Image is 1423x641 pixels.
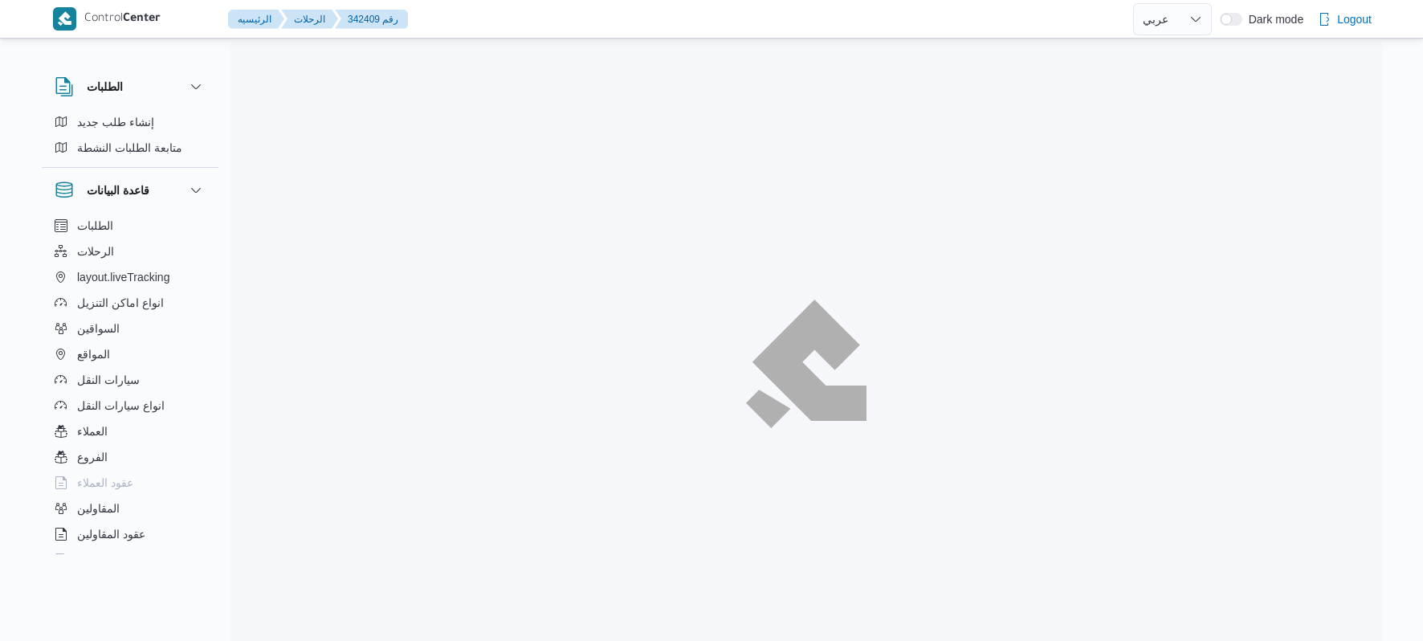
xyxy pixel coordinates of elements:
button: عقود المقاولين [48,521,212,547]
span: انواع اماكن التنزيل [77,293,164,312]
button: اجهزة التليفون [48,547,212,573]
button: انواع سيارات النقل [48,393,212,418]
img: X8yXhbKr1z7QwAAAABJRU5ErkJggg== [53,7,76,31]
img: ILLA Logo [752,306,861,423]
button: Logout [1311,3,1378,35]
button: layout.liveTracking [48,264,212,290]
div: قاعدة البيانات [42,213,218,561]
button: الطلبات [48,213,212,239]
div: الطلبات [42,109,218,167]
span: السواقين [77,319,120,338]
h3: قاعدة البيانات [87,181,149,200]
span: الطلبات [77,216,113,235]
span: layout.liveTracking [77,267,169,287]
span: متابعة الطلبات النشطة [77,138,182,157]
span: الرحلات [77,242,114,261]
span: عقود العملاء [77,473,133,492]
span: عقود المقاولين [77,525,145,544]
button: الفروع [48,444,212,470]
span: الفروع [77,447,108,467]
b: Center [123,13,161,26]
button: الطلبات [55,77,206,96]
span: اجهزة التليفون [77,550,144,570]
button: الرحلات [281,10,338,29]
button: الرئيسيه [228,10,284,29]
button: الرحلات [48,239,212,264]
span: المواقع [77,345,110,364]
span: Logout [1337,10,1372,29]
button: سيارات النقل [48,367,212,393]
span: إنشاء طلب جديد [77,112,154,132]
span: Dark mode [1242,13,1303,26]
h3: الطلبات [87,77,123,96]
span: انواع سيارات النقل [77,396,165,415]
button: المقاولين [48,496,212,521]
button: السواقين [48,316,212,341]
button: متابعة الطلبات النشطة [48,135,212,161]
button: المواقع [48,341,212,367]
button: عقود العملاء [48,470,212,496]
button: انواع اماكن التنزيل [48,290,212,316]
span: العملاء [77,422,108,441]
span: المقاولين [77,499,120,518]
button: قاعدة البيانات [55,181,206,200]
span: سيارات النقل [77,370,140,390]
button: العملاء [48,418,212,444]
button: 342409 رقم [335,10,408,29]
button: إنشاء طلب جديد [48,109,212,135]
